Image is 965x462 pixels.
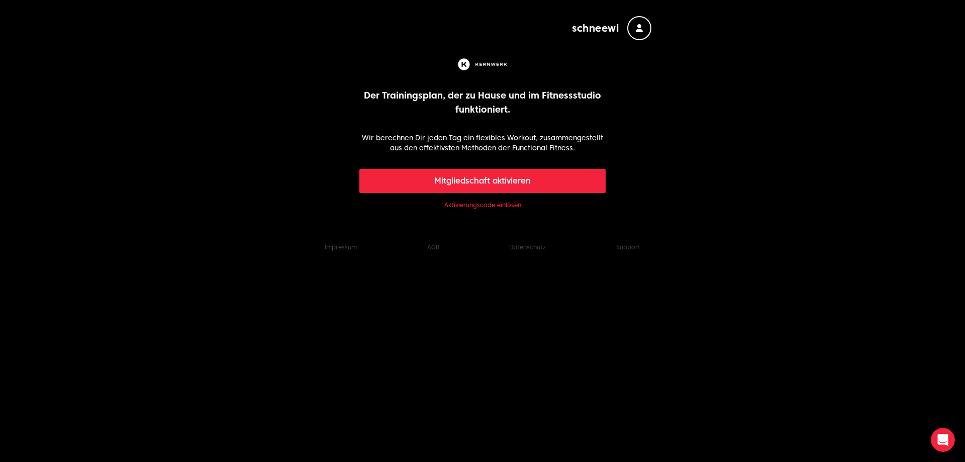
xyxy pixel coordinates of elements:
p: Wir berechnen Dir jeden Tag ein flexibles Workout, zusammengestellt aus den effektivsten Methoden... [359,133,606,153]
span: schneewi [572,21,619,35]
button: Mitgliedschaft aktivieren [359,169,606,193]
a: Impressum [325,243,357,251]
a: AGB [427,243,439,251]
iframe: Intercom live chat [931,428,955,452]
button: Support [616,243,640,251]
a: Aktivierungscode einlösen [444,201,521,209]
img: Kernwerk® [456,56,509,72]
a: Datenschutz [509,243,546,251]
p: Der Trainingsplan, der zu Hause und im Fitnessstudio funktioniert. [359,88,606,117]
button: schneewi [572,16,651,40]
